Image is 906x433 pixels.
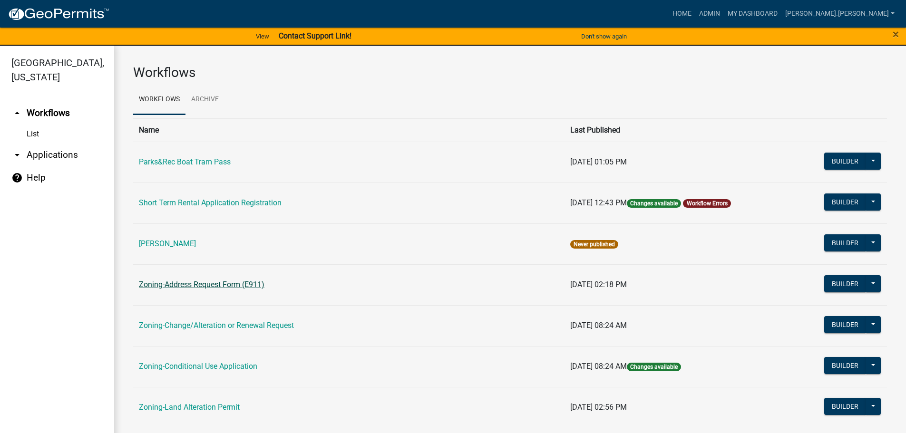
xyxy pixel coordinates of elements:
a: Archive [185,85,224,115]
a: Zoning-Land Alteration Permit [139,403,240,412]
span: [DATE] 12:43 PM [570,198,627,207]
button: Close [893,29,899,40]
span: Never published [570,240,618,249]
button: Builder [824,357,866,374]
span: [DATE] 01:05 PM [570,157,627,166]
a: My Dashboard [724,5,781,23]
button: Builder [824,153,866,170]
button: Builder [824,398,866,415]
a: Workflow Errors [687,200,728,207]
button: Builder [824,193,866,211]
span: [DATE] 02:18 PM [570,280,627,289]
span: [DATE] 08:24 AM [570,362,627,371]
h3: Workflows [133,65,887,81]
a: [PERSON_NAME].[PERSON_NAME] [781,5,898,23]
a: [PERSON_NAME] [139,239,196,248]
span: [DATE] 08:24 AM [570,321,627,330]
a: Zoning-Change/Alteration or Renewal Request [139,321,294,330]
span: Changes available [627,363,681,371]
i: arrow_drop_down [11,149,23,161]
span: Changes available [627,199,681,208]
i: arrow_drop_up [11,107,23,119]
button: Builder [824,275,866,292]
a: Admin [695,5,724,23]
button: Builder [824,316,866,333]
a: View [252,29,273,44]
button: Don't show again [577,29,631,44]
a: Zoning-Address Request Form (E911) [139,280,264,289]
a: Workflows [133,85,185,115]
a: Parks&Rec Boat Tram Pass [139,157,231,166]
a: Home [669,5,695,23]
span: × [893,28,899,41]
a: Zoning-Conditional Use Application [139,362,257,371]
th: Last Published [565,118,795,142]
span: [DATE] 02:56 PM [570,403,627,412]
th: Name [133,118,565,142]
strong: Contact Support Link! [279,31,351,40]
i: help [11,172,23,183]
a: Short Term Rental Application Registration [139,198,282,207]
button: Builder [824,234,866,251]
